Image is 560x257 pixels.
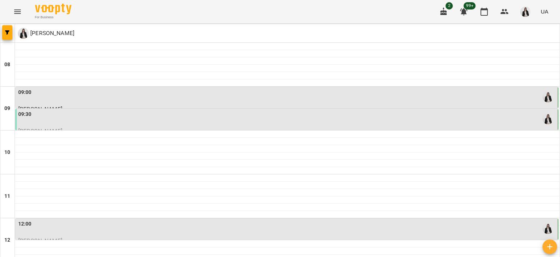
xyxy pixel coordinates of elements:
span: UA [541,8,548,15]
div: Коваленко Аміна [18,28,74,39]
h6: 11 [4,192,10,200]
span: For Business [35,15,71,20]
img: Коваленко Аміна [542,113,553,124]
span: 2 [446,2,453,10]
p: [PERSON_NAME] [29,29,74,38]
button: Створити урок [542,239,557,254]
h6: 09 [4,105,10,113]
span: [PERSON_NAME] [18,106,62,113]
img: Voopty Logo [35,4,71,14]
img: 6be5f68e7f567926e92577630b8ad8eb.jpg [520,7,530,17]
h6: 08 [4,61,10,69]
span: [PERSON_NAME] [18,237,62,244]
button: Menu [9,3,26,20]
label: 09:00 [18,88,32,97]
img: Коваленко Аміна [542,91,553,102]
span: 99+ [464,2,476,10]
button: UA [538,5,551,18]
span: [PERSON_NAME] [18,128,62,135]
label: 09:30 [18,110,32,118]
h6: 12 [4,236,10,244]
h6: 10 [4,148,10,156]
label: 12:00 [18,220,32,228]
a: К [PERSON_NAME] [18,28,74,39]
img: К [18,28,29,39]
img: Коваленко Аміна [542,223,553,234]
